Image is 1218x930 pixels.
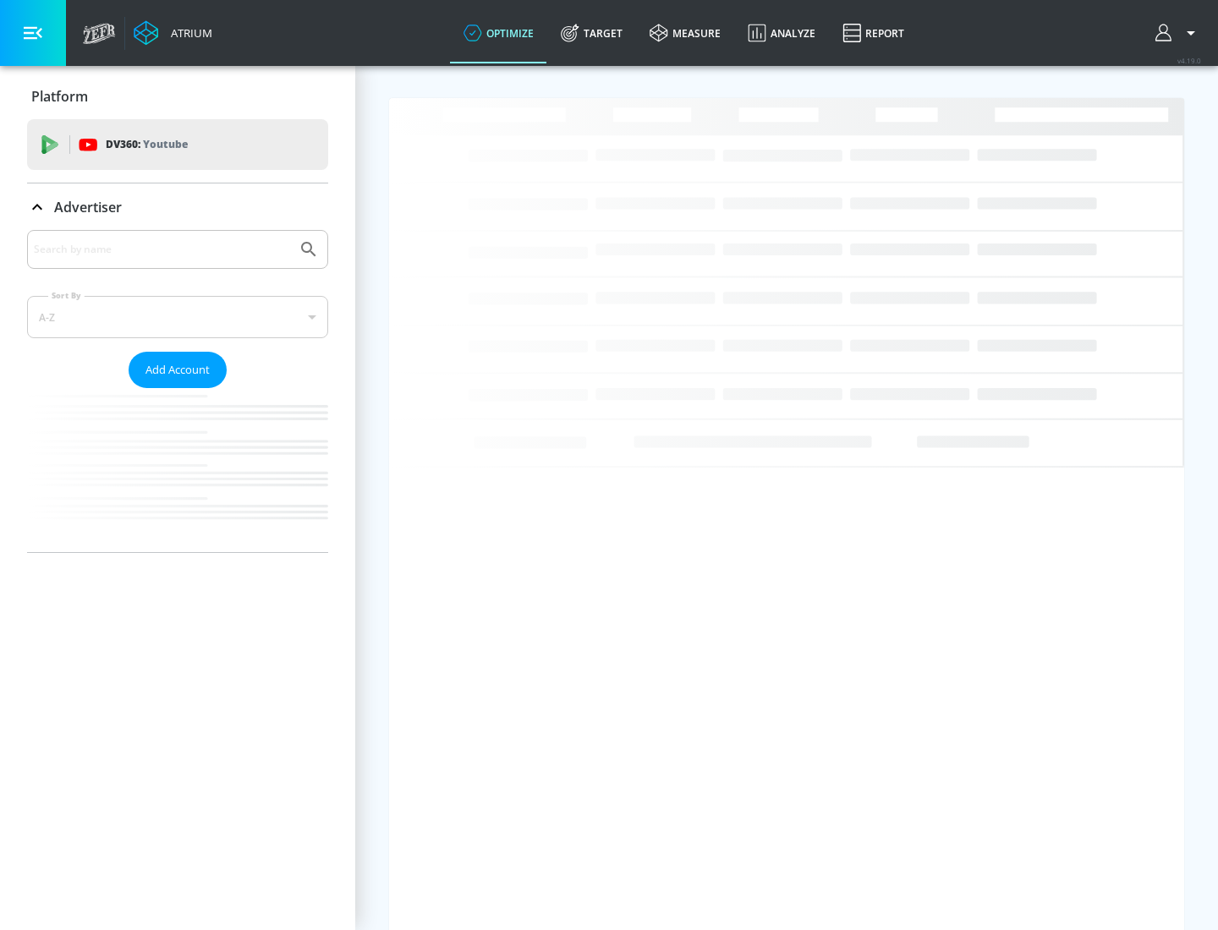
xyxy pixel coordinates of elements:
div: DV360: Youtube [27,119,328,170]
span: Add Account [145,360,210,380]
p: Platform [31,87,88,106]
div: A-Z [27,296,328,338]
p: Advertiser [54,198,122,216]
a: optimize [450,3,547,63]
a: Report [829,3,918,63]
div: Advertiser [27,230,328,552]
div: Platform [27,73,328,120]
button: Add Account [129,352,227,388]
div: Advertiser [27,183,328,231]
a: Atrium [134,20,212,46]
p: Youtube [143,135,188,153]
div: Atrium [164,25,212,41]
input: Search by name [34,238,290,260]
label: Sort By [48,290,85,301]
p: DV360: [106,135,188,154]
nav: list of Advertiser [27,388,328,552]
a: measure [636,3,734,63]
a: Target [547,3,636,63]
a: Analyze [734,3,829,63]
span: v 4.19.0 [1177,56,1201,65]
